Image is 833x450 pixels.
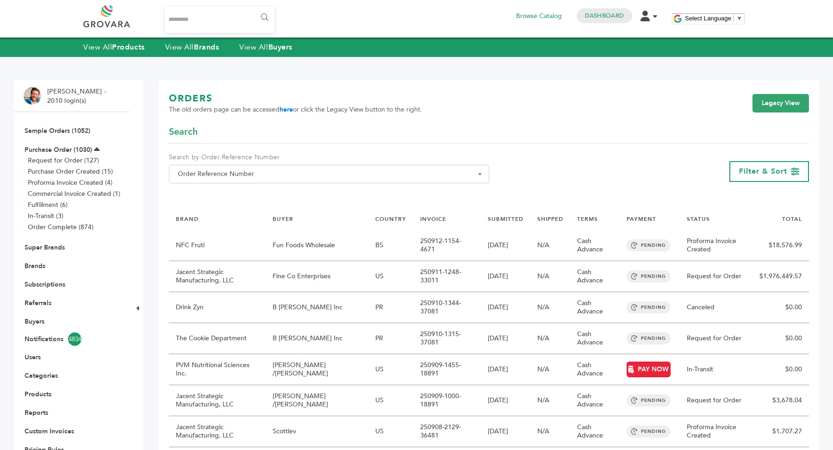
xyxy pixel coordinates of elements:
[273,215,293,223] a: BUYER
[266,354,368,385] td: [PERSON_NAME] /[PERSON_NAME]
[368,354,413,385] td: US
[68,332,81,346] span: 4834
[28,156,99,165] a: Request for Order (127)
[25,280,65,289] a: Subscriptions
[368,230,413,261] td: BS
[530,416,570,447] td: N/A
[627,215,656,223] a: PAYMENT
[530,292,570,323] td: N/A
[368,292,413,323] td: PR
[413,323,481,354] td: 250910-1315-37081
[481,416,530,447] td: [DATE]
[752,416,809,447] td: $1,707.27
[570,416,620,447] td: Cash Advance
[530,354,570,385] td: N/A
[752,261,809,292] td: $1,976,449.57
[481,292,530,323] td: [DATE]
[736,15,742,22] span: ▼
[169,230,266,261] td: NFC Fruti
[685,15,731,22] span: Select Language
[266,261,368,292] td: Fine Co Enterprises
[481,230,530,261] td: [DATE]
[266,385,368,416] td: [PERSON_NAME] /[PERSON_NAME]
[280,105,293,114] a: here
[627,425,671,437] span: PENDING
[413,354,481,385] td: 250909-1455-18891
[627,394,671,406] span: PENDING
[687,215,710,223] a: STATUS
[239,42,292,52] a: View AllBuyers
[169,165,489,183] span: Order Reference Number
[530,261,570,292] td: N/A
[28,189,120,198] a: Commercial Invoice Created (1)
[25,371,58,380] a: Categories
[25,262,45,270] a: Brands
[375,215,406,223] a: COUNTRY
[266,323,368,354] td: B [PERSON_NAME] Inc
[165,42,219,52] a: View AllBrands
[28,178,112,187] a: Proforma Invoice Created (4)
[752,385,809,416] td: $3,678.04
[169,153,489,162] label: Search by Order Reference Number
[481,385,530,416] td: [DATE]
[680,292,752,323] td: Canceled
[268,42,292,52] strong: Buyers
[169,92,422,105] h1: ORDERS
[169,105,422,114] span: The old orders page can be accessed or click the Legacy View button to the right.
[28,223,93,231] a: Order Complete (874)
[368,416,413,447] td: US
[752,230,809,261] td: $18,576.99
[680,416,752,447] td: Proforma Invoice Created
[627,270,671,282] span: PENDING
[570,292,620,323] td: Cash Advance
[488,215,523,223] a: SUBMITTED
[194,42,219,52] strong: Brands
[169,385,266,416] td: Jacent Strategic Manufacturing, LLC
[420,215,446,223] a: INVOICE
[112,42,144,52] strong: Products
[368,323,413,354] td: PR
[585,12,624,20] a: Dashboard
[537,215,563,223] a: SHIPPED
[680,385,752,416] td: Request for Order
[530,385,570,416] td: N/A
[570,323,620,354] td: Cash Advance
[266,292,368,323] td: B [PERSON_NAME] Inc
[266,416,368,447] td: Scottlev
[570,385,620,416] td: Cash Advance
[685,15,742,22] a: Select Language​
[25,408,48,417] a: Reports
[413,416,481,447] td: 250908-2129-36481
[481,354,530,385] td: [DATE]
[680,261,752,292] td: Request for Order
[530,323,570,354] td: N/A
[83,42,145,52] a: View AllProducts
[25,299,51,307] a: Referrals
[25,145,92,154] a: Purchase Order (1030)
[577,215,598,223] a: TERMS
[169,261,266,292] td: Jacent Strategic Manufacturing, LLC
[169,323,266,354] td: The Cookie Department
[368,261,413,292] td: US
[169,125,198,138] span: Search
[28,200,68,209] a: Fulfillment (6)
[169,292,266,323] td: Drink Zyn
[25,317,44,326] a: Buyers
[174,168,484,181] span: Order Reference Number
[165,7,274,33] input: Search...
[25,353,41,362] a: Users
[752,354,809,385] td: $0.00
[25,332,119,346] a: Notifications4834
[680,354,752,385] td: In-Transit
[627,332,671,344] span: PENDING
[266,230,368,261] td: Fun Foods Wholesale
[47,87,108,105] li: [PERSON_NAME] - 2010 login(s)
[28,167,113,176] a: Purchase Order Created (15)
[570,354,620,385] td: Cash Advance
[413,230,481,261] td: 250912-1154-4671
[169,354,266,385] td: PVM Nutritional Sciences Inc.
[752,292,809,323] td: $0.00
[481,323,530,354] td: [DATE]
[627,362,671,377] a: PAY NOW
[25,243,65,252] a: Super Brands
